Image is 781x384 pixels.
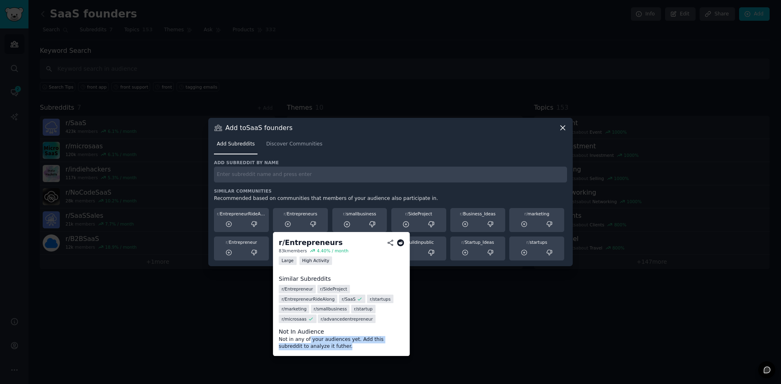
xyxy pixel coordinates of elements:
div: startups [512,239,561,245]
h3: Add subreddit by name [214,160,567,165]
div: Startup_Ideas [453,239,502,245]
div: r/ Entrepreneurs [279,238,343,248]
span: r/ Entrepreneur [281,286,313,292]
span: r/ smallbusiness [314,306,347,312]
span: Add Subreddits [217,141,255,148]
span: r/ [524,211,528,216]
dt: Not In Audience [279,328,404,336]
span: r/ [526,240,530,245]
h3: Add to SaaS founders [225,124,292,132]
span: r/ [405,211,408,216]
div: Large [279,256,297,265]
div: 83k members [279,248,307,254]
a: Discover Communities [263,138,325,154]
div: Business_Ideas [453,211,502,217]
div: buildinpublic [394,239,443,245]
span: r/ startup [354,306,373,312]
a: Add Subreddits [214,138,257,154]
input: Enter subreddit name and press enter [214,167,567,182]
span: r/ advancedentrepreneur [321,316,373,322]
div: Recommended based on communities that members of your audience also participate in. [214,195,567,202]
span: r/ SideProject [320,286,347,292]
div: 4.40 % / month [317,248,349,254]
span: Discover Communities [266,141,322,148]
div: Entrepreneur [217,239,266,245]
span: r/ [461,240,465,245]
span: r/ marketing [281,306,306,312]
span: r/ [460,211,463,216]
h3: Similar Communities [214,188,567,194]
dd: Not in any of your audiences yet. Add this subreddit to analyze it futher. [279,336,404,350]
dt: Similar Subreddits [279,275,404,283]
span: r/ [343,211,346,216]
div: marketing [512,211,561,217]
span: r/ [217,211,220,216]
span: r/ [284,211,287,216]
span: r/ startups [370,296,390,302]
span: r/ EntrepreneurRideAlong [281,296,334,302]
div: Entrepreneurs [276,211,325,217]
span: r/ [226,240,229,245]
div: EntrepreneurRideAlong [217,211,266,217]
div: smallbusiness [335,211,384,217]
div: High Activity [299,256,332,265]
span: r/ microsaas [281,316,306,322]
div: SideProject [394,211,443,217]
span: r/ SaaS [342,296,356,302]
